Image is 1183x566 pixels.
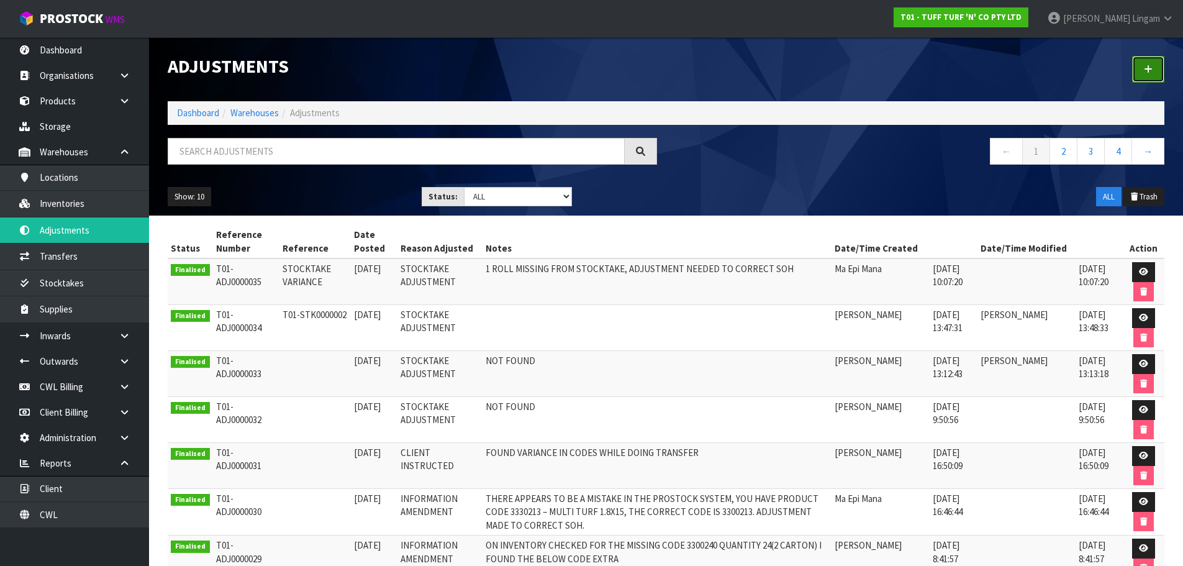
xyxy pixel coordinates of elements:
[1076,489,1123,536] td: [DATE] 16:46:44
[1049,138,1077,165] a: 2
[397,305,483,351] td: STOCKTAKE ADJUSTMENT
[1123,225,1164,258] th: Action
[1131,138,1164,165] a: →
[1076,258,1123,305] td: [DATE] 10:07:20
[930,258,977,305] td: [DATE] 10:07:20
[171,448,210,460] span: Finalised
[1063,12,1130,24] span: [PERSON_NAME]
[351,489,397,536] td: [DATE]
[397,351,483,397] td: STOCKTAKE ADJUSTMENT
[832,351,930,397] td: [PERSON_NAME]
[168,187,211,207] button: Show: 10
[1132,12,1160,24] span: Lingam
[397,489,483,536] td: INFORMATION AMENDMENT
[930,489,977,536] td: [DATE] 16:46:44
[832,305,930,351] td: [PERSON_NAME]
[168,225,213,258] th: Status
[351,397,397,443] td: [DATE]
[106,14,125,25] small: WMS
[213,397,279,443] td: T01-ADJ0000032
[177,107,219,119] a: Dashboard
[397,225,483,258] th: Reason Adjusted
[351,258,397,305] td: [DATE]
[213,258,279,305] td: T01-ADJ0000035
[213,489,279,536] td: T01-ADJ0000030
[230,107,279,119] a: Warehouses
[213,443,279,489] td: T01-ADJ0000031
[168,56,657,76] h1: Adjustments
[977,351,1076,397] td: [PERSON_NAME]
[483,225,831,258] th: Notes
[483,258,831,305] td: 1 ROLL MISSING FROM STOCKTAKE, ADJUSTMENT NEEDED TO CORRECT SOH
[397,443,483,489] td: CLIENT INSTRUCTED
[483,351,831,397] td: NOT FOUND
[428,191,458,202] strong: Status:
[1104,138,1132,165] a: 4
[1022,138,1050,165] a: 1
[1076,443,1123,489] td: [DATE] 16:50:09
[900,12,1022,22] strong: T01 - TUFF TURF 'N' CO PTY LTD
[930,351,977,397] td: [DATE] 13:12:43
[40,11,103,27] span: ProStock
[832,443,930,489] td: [PERSON_NAME]
[930,443,977,489] td: [DATE] 16:50:09
[351,351,397,397] td: [DATE]
[171,356,210,368] span: Finalised
[19,11,34,26] img: cube-alt.png
[168,138,625,165] input: Search adjustments
[483,443,831,489] td: FOUND VARIANCE IN CODES WHILE DOING TRANSFER
[351,443,397,489] td: [DATE]
[1123,187,1164,207] button: Trash
[171,494,210,506] span: Finalised
[171,264,210,276] span: Finalised
[213,305,279,351] td: T01-ADJ0000034
[894,7,1028,27] a: T01 - TUFF TURF 'N' CO PTY LTD
[279,305,351,351] td: T01-STK0000002
[977,225,1123,258] th: Date/Time Modified
[1096,187,1122,207] button: ALL
[1076,305,1123,351] td: [DATE] 13:48:33
[351,305,397,351] td: [DATE]
[1076,397,1123,443] td: [DATE] 9:50:56
[279,258,351,305] td: STOCKTAKE VARIANCE
[832,397,930,443] td: [PERSON_NAME]
[397,258,483,305] td: STOCKTAKE ADJUSTMENT
[832,225,977,258] th: Date/Time Created
[1077,138,1105,165] a: 3
[290,107,340,119] span: Adjustments
[171,310,210,322] span: Finalised
[171,402,210,414] span: Finalised
[171,541,210,553] span: Finalised
[397,397,483,443] td: STOCKTAKE ADJUSTMENT
[1076,351,1123,397] td: [DATE] 13:13:18
[279,225,351,258] th: Reference
[832,489,930,536] td: Ma Epi Mana
[483,489,831,536] td: THERE APPEARS TO BE A MISTAKE IN THE PROSTOCK SYSTEM, YOU HAVE PRODUCT CODE 3330213 – MULTI TURF ...
[990,138,1023,165] a: ←
[930,305,977,351] td: [DATE] 13:47:31
[483,397,831,443] td: NOT FOUND
[930,397,977,443] td: [DATE] 9:50:56
[213,225,279,258] th: Reference Number
[977,305,1076,351] td: [PERSON_NAME]
[676,138,1165,168] nav: Page navigation
[213,351,279,397] td: T01-ADJ0000033
[832,258,930,305] td: Ma Epi Mana
[351,225,397,258] th: Date Posted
